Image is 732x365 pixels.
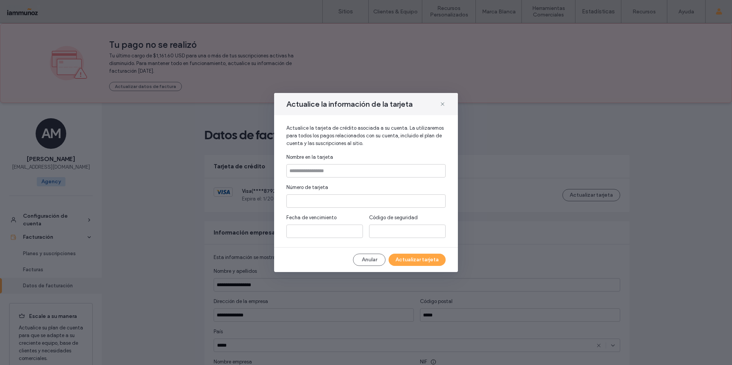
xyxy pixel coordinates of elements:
span: Nombre en la tarjeta [286,153,333,161]
iframe: Campo de entrada seguro del número de tarjeta [289,198,443,205]
span: Número de tarjeta [286,184,328,191]
span: Ayuda [16,5,38,12]
button: Anular [353,254,386,266]
span: Actualice la información de la tarjeta [286,99,413,109]
span: Actualice la tarjeta de crédito asociada a su cuenta. La utilizaremos para todos los pagos relaci... [286,124,446,147]
iframe: Campo de entrada seguro para el CVC [372,228,443,235]
button: Actualizar tarjeta [389,254,446,266]
iframe: Campo de entrada seguro de la fecha de caducidad [289,228,360,235]
span: Fecha de vencimiento [286,214,337,222]
span: Código de seguridad [369,214,418,222]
